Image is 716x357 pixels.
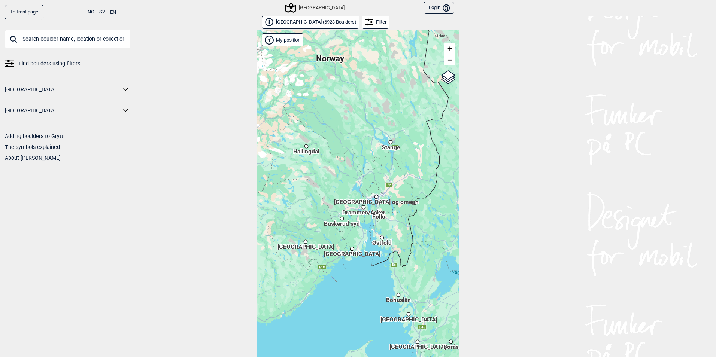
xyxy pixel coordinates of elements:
span: [GEOGRAPHIC_DATA] [389,343,446,344]
span: Follo [372,213,385,214]
div: Borås [449,339,453,344]
button: EN [110,5,116,20]
span: [GEOGRAPHIC_DATA] [277,243,334,244]
input: Search boulder name, location or collection [5,29,131,49]
span: [GEOGRAPHIC_DATA] og omegn [334,198,419,199]
span: Drammen/Asker [342,208,385,210]
div: Drammen/Asker [361,205,366,210]
span: − [447,55,452,64]
span: Stange [382,143,400,144]
span: Hallingdal [293,147,319,149]
span: Buskerud syd [324,220,360,221]
span: Borås [443,343,459,344]
span: Find boulders using filters [19,58,80,69]
a: To front page [5,5,43,19]
div: [GEOGRAPHIC_DATA] [286,3,345,12]
div: 50 km [425,33,455,39]
button: Login [424,2,454,14]
div: Follo [376,209,381,214]
div: Show my position [262,33,303,46]
div: Stange [388,140,393,144]
div: [GEOGRAPHIC_DATA] [406,312,411,317]
a: Adding boulders to Gryttr [5,133,65,139]
div: [GEOGRAPHIC_DATA] [415,339,420,344]
span: Østfold [372,239,392,240]
a: [GEOGRAPHIC_DATA] [5,105,121,116]
a: The symbols explained [5,144,60,150]
div: [GEOGRAPHIC_DATA] og omegn [374,195,379,199]
div: Buskerud syd [340,216,344,221]
a: About [PERSON_NAME] [5,155,61,161]
div: Hallingdal [304,144,309,149]
div: Bohuslän [396,293,401,297]
a: [GEOGRAPHIC_DATA] (6923 Boulders) [262,16,359,29]
a: Zoom in [444,43,455,54]
span: [GEOGRAPHIC_DATA] ( 6923 Boulders ) [276,19,357,25]
span: [GEOGRAPHIC_DATA] [324,250,380,251]
div: Filter [362,16,389,29]
a: Zoom out [444,54,455,65]
span: [GEOGRAPHIC_DATA] [380,315,437,317]
span: + [447,44,452,53]
button: NO [88,5,94,19]
a: Find boulders using filters [5,58,131,69]
button: SV [99,5,105,19]
div: Østfold [380,235,384,240]
div: [GEOGRAPHIC_DATA] [350,247,354,251]
a: [GEOGRAPHIC_DATA] [5,84,121,95]
div: [GEOGRAPHIC_DATA] [303,239,308,244]
span: Bohuslän [386,296,411,297]
a: Layers [441,69,455,86]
